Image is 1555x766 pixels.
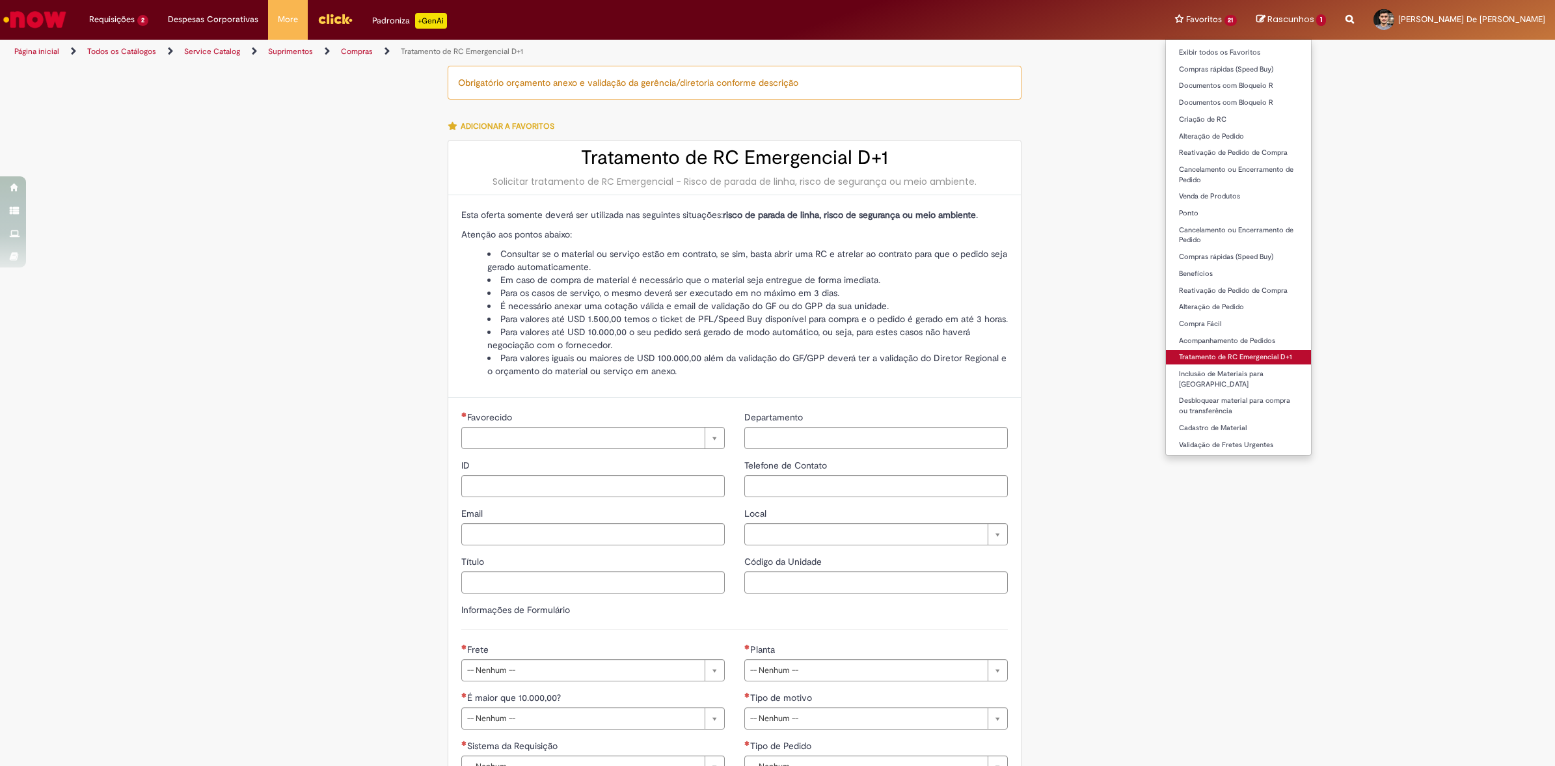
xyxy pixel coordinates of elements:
a: Exibir todos os Favoritos [1166,46,1312,60]
a: Acompanhamento de Pedidos [1166,334,1312,348]
a: Tratamento de RC Emergencial D+1 [1166,350,1312,364]
input: ID [461,475,725,497]
span: ID [461,459,472,471]
a: Cancelamento ou Encerramento de Pedido [1166,223,1312,247]
span: 2 [137,15,148,26]
span: 1 [1316,14,1326,26]
a: Alteração de Pedido [1166,300,1312,314]
div: Padroniza [372,13,447,29]
a: Criação de RC [1166,113,1312,127]
span: É maior que 10.000,00? [467,692,563,704]
a: Documentos com Bloqueio R [1166,79,1312,93]
span: Tipo de motivo [750,692,815,704]
span: Necessários [744,741,750,746]
a: Limpar campo Favorecido [461,427,725,449]
span: [PERSON_NAME] De [PERSON_NAME] [1398,14,1545,25]
a: Reativação de Pedido de Compra [1166,284,1312,298]
img: ServiceNow [1,7,68,33]
li: Em caso de compra de material é necessário que o material seja entregue de forma imediata. [487,273,1008,286]
a: Limpar campo Local [744,523,1008,545]
strong: risco de parada de linha, risco de segurança ou meio ambiente [723,209,976,221]
span: Título [461,556,487,568]
span: More [278,13,298,26]
span: Telefone de Contato [744,459,830,471]
a: Validação de Fretes Urgentes [1166,438,1312,452]
a: Desbloquear material para compra ou transferência [1166,394,1312,418]
span: Local [744,508,769,519]
a: Cadastro de Material [1166,421,1312,435]
a: Service Catalog [184,46,240,57]
span: Código da Unidade [744,556,824,568]
span: Despesas Corporativas [168,13,258,26]
a: Compras rápidas (Speed Buy) [1166,62,1312,77]
a: Compras rápidas (Speed Buy) [1166,250,1312,264]
span: Tipo de Pedido [750,740,814,752]
span: -- Nenhum -- [467,660,698,681]
a: Todos os Catálogos [87,46,156,57]
label: Informações de Formulário [461,604,570,616]
span: -- Nenhum -- [467,708,698,729]
a: Página inicial [14,46,59,57]
span: Necessários - Favorecido [467,411,515,423]
p: +GenAi [415,13,447,29]
input: Departamento [744,427,1008,449]
span: Necessários [461,412,467,417]
span: Planta [750,644,777,655]
h2: Tratamento de RC Emergencial D+1 [461,147,1008,169]
a: Venda de Produtos [1166,189,1312,204]
p: Esta oferta somente deverá ser utilizada nas seguintes situações: . [461,208,1008,221]
a: Documentos com Bloqueio R [1166,96,1312,110]
ul: Favoritos [1165,39,1312,456]
span: Necessários [461,692,467,698]
li: Para valores até USD 10.000,00 o seu pedido será gerado de modo automático, ou seja, para estes c... [487,325,1008,351]
input: Telefone de Contato [744,475,1008,497]
li: Para os casos de serviço, o mesmo deverá ser executado em no máximo em 3 dias. [487,286,1008,299]
div: Solicitar tratamento de RC Emergencial - Risco de parada de linha, risco de segurança ou meio amb... [461,175,1008,188]
li: Para valores até USD 1.500,00 temos o ticket de PFL/Speed Buy disponível para compra e o pedido é... [487,312,1008,325]
span: Necessários [744,644,750,650]
li: Consultar se o material ou serviço estão em contrato, se sim, basta abrir uma RC e atrelar ao con... [487,247,1008,273]
a: Inclusão de Materiais para [GEOGRAPHIC_DATA] [1166,367,1312,391]
a: Alteração de Pedido [1166,130,1312,144]
li: Para valores iguais ou maiores de USD 100.000,00 além da validação do GF/GPP deverá ter a validaç... [487,351,1008,377]
ul: Trilhas de página [10,40,1027,64]
span: -- Nenhum -- [750,708,981,729]
a: Ponto [1166,206,1312,221]
span: 21 [1224,15,1237,26]
span: -- Nenhum -- [750,660,981,681]
span: Requisições [89,13,135,26]
button: Adicionar a Favoritos [448,113,561,140]
span: Rascunhos [1267,13,1314,25]
a: Compras [341,46,373,57]
a: Benefícios [1166,267,1312,281]
a: Rascunhos [1256,14,1326,26]
input: Título [461,571,725,594]
span: Sistema da Requisição [467,740,560,752]
img: click_logo_yellow_360x200.png [318,9,353,29]
input: Código da Unidade [744,571,1008,594]
a: Tratamento de RC Emergencial D+1 [401,46,523,57]
span: Adicionar a Favoritos [461,121,554,131]
li: É necessário anexar uma cotação válida e email de validação do GF ou do GPP da sua unidade. [487,299,1008,312]
p: Atenção aos pontos abaixo: [461,228,1008,241]
span: Necessários [461,741,467,746]
a: Suprimentos [268,46,313,57]
span: Favoritos [1186,13,1222,26]
a: Reativação de Pedido de Compra [1166,146,1312,160]
span: Necessários [461,644,467,650]
span: Frete [467,644,491,655]
a: Cancelamento ou Encerramento de Pedido [1166,163,1312,187]
span: Departamento [744,411,805,423]
a: Compra Fácil [1166,317,1312,331]
span: Necessários [744,692,750,698]
span: Email [461,508,485,519]
div: Obrigatório orçamento anexo e validação da gerência/diretoria conforme descrição [448,66,1021,100]
input: Email [461,523,725,545]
